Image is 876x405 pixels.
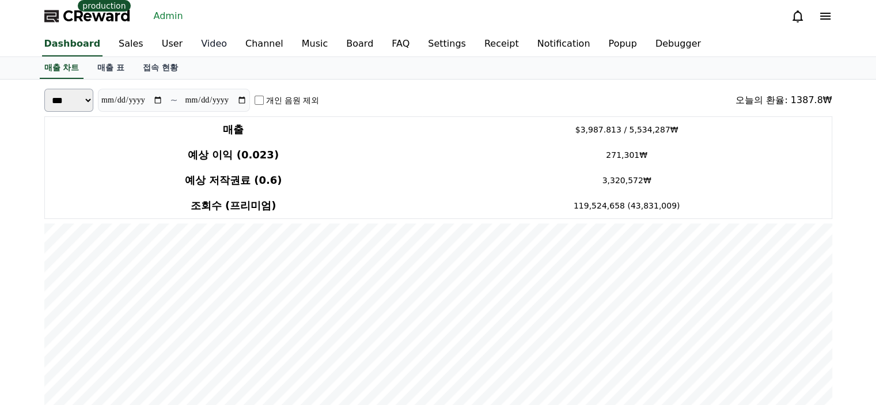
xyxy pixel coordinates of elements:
a: Receipt [475,32,528,56]
span: Messages [96,341,130,350]
h4: 예상 저작권료 (0.6) [50,172,418,188]
a: CReward [44,7,131,25]
td: $3,987.813 / 5,534,287₩ [422,117,832,143]
a: Debugger [646,32,710,56]
a: Messages [76,323,149,352]
a: Channel [236,32,293,56]
a: Settings [149,323,221,352]
a: Popup [599,32,646,56]
a: Music [293,32,337,56]
p: ~ [170,93,177,107]
a: 매출 차트 [40,57,84,79]
a: Board [337,32,382,56]
h4: 조회수 (프리미엄) [50,198,418,214]
span: Home [29,340,50,350]
div: 오늘의 환율: 1387.8₩ [735,93,832,107]
a: Home [3,323,76,352]
a: FAQ [382,32,419,56]
td: 271,301₩ [422,142,832,168]
span: CReward [63,7,131,25]
label: 개인 음원 제외 [266,94,320,106]
h4: 예상 이익 (0.023) [50,147,418,163]
h4: 매출 [50,122,418,138]
a: 접속 현황 [134,57,187,79]
td: 119,524,658 (43,831,009) [422,193,832,219]
a: Sales [109,32,153,56]
a: Dashboard [42,32,103,56]
td: 3,320,572₩ [422,168,832,193]
a: Video [192,32,236,56]
span: Settings [170,340,199,350]
a: Admin [149,7,188,25]
a: User [153,32,192,56]
a: Settings [419,32,475,56]
a: Notification [528,32,600,56]
a: 매출 표 [88,57,134,79]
